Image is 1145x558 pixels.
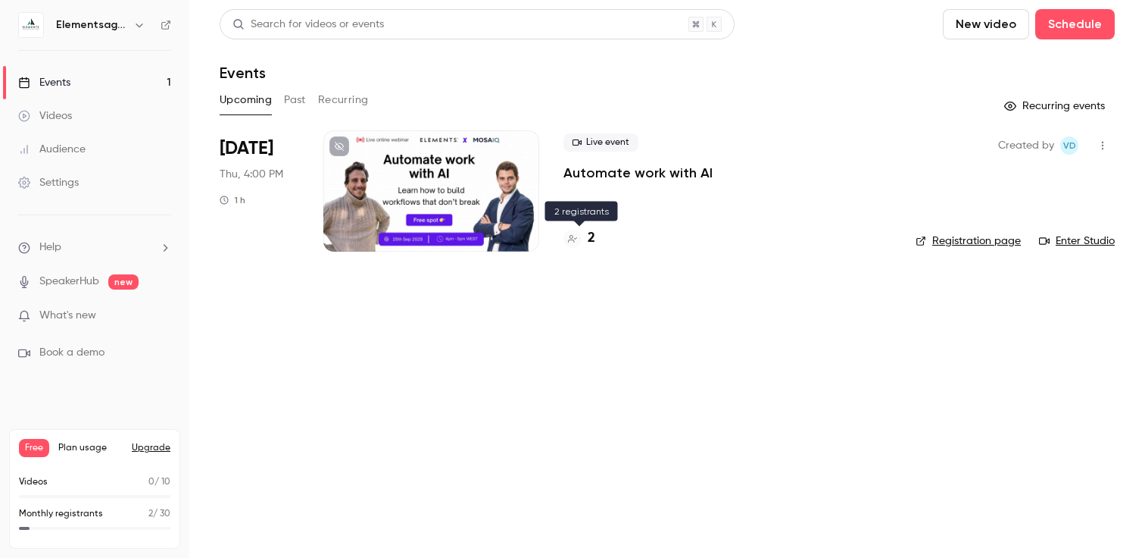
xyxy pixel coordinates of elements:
[39,308,96,324] span: What's new
[220,167,283,182] span: Thu, 4:00 PM
[132,442,170,454] button: Upgrade
[563,228,595,249] a: 2
[18,175,79,190] div: Settings
[18,142,86,157] div: Audience
[220,64,266,82] h1: Events
[58,442,123,454] span: Plan usage
[220,136,273,161] span: [DATE]
[998,136,1054,155] span: Created by
[1039,234,1115,249] a: Enter Studio
[56,17,127,33] h6: Elementsagents
[18,240,171,255] li: help-dropdown-opener
[563,164,713,182] a: Automate work with AI
[220,130,299,252] div: Sep 25 Thu, 4:00 PM (Europe/Lisbon)
[318,88,369,112] button: Recurring
[1035,9,1115,39] button: Schedule
[232,17,384,33] div: Search for videos or events
[220,194,245,206] div: 1 h
[148,507,170,521] p: / 30
[39,240,61,255] span: Help
[148,509,153,519] span: 2
[148,475,170,489] p: / 10
[588,228,595,249] h4: 2
[19,475,48,489] p: Videos
[19,507,103,521] p: Monthly registrants
[563,133,638,152] span: Live event
[19,439,49,457] span: Free
[19,13,43,37] img: Elementsagents
[997,94,1115,118] button: Recurring events
[943,9,1029,39] button: New video
[220,88,272,112] button: Upcoming
[18,75,70,90] div: Events
[108,274,139,290] span: new
[148,478,154,487] span: 0
[1063,136,1076,155] span: Vd
[1060,136,1078,155] span: Vladimir de Ziegler
[39,274,99,290] a: SpeakerHub
[39,345,105,361] span: Book a demo
[916,234,1021,249] a: Registration page
[153,309,171,323] iframe: Noticeable Trigger
[284,88,306,112] button: Past
[18,108,72,124] div: Videos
